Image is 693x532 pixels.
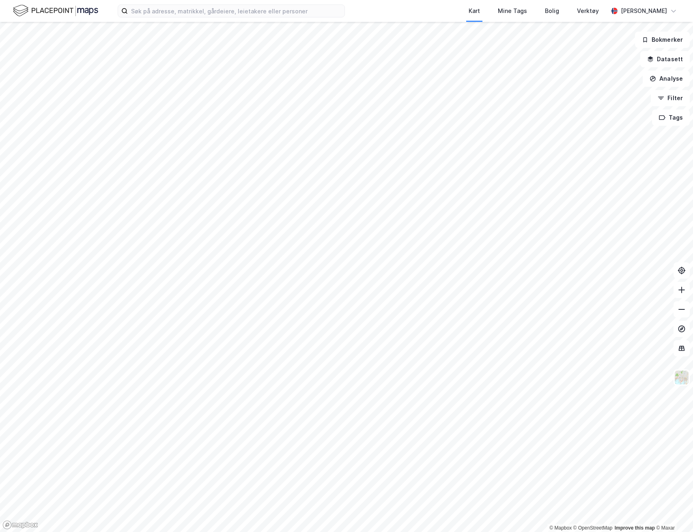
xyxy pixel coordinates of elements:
input: Søk på adresse, matrikkel, gårdeiere, leietakere eller personer [128,5,344,17]
button: Datasett [640,51,690,67]
a: Mapbox [549,525,572,531]
div: Verktøy [577,6,599,16]
a: Mapbox homepage [2,520,38,530]
img: Z [674,370,689,385]
img: logo.f888ab2527a4732fd821a326f86c7f29.svg [13,4,98,18]
a: Improve this map [615,525,655,531]
button: Tags [652,109,690,126]
div: Kart [469,6,480,16]
a: OpenStreetMap [573,525,613,531]
div: Mine Tags [498,6,527,16]
button: Filter [651,90,690,106]
button: Analyse [643,71,690,87]
iframe: Chat Widget [652,493,693,532]
button: Bokmerker [635,32,690,48]
div: Bolig [545,6,559,16]
div: [PERSON_NAME] [621,6,667,16]
div: Kontrollprogram for chat [652,493,693,532]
